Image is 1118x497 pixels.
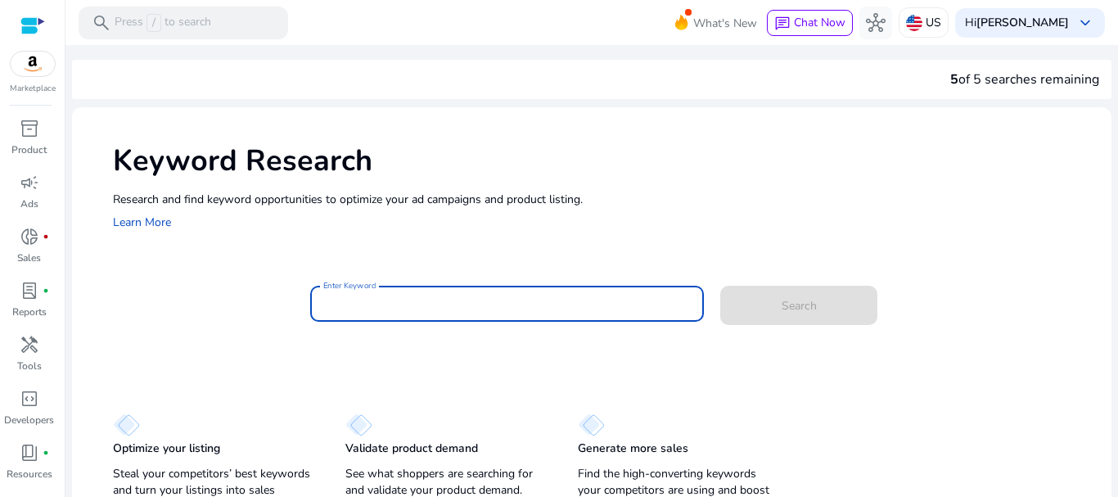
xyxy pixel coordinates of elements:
p: US [926,8,941,37]
img: diamond.svg [113,413,140,436]
b: [PERSON_NAME] [976,15,1069,30]
span: Chat Now [794,15,845,30]
img: amazon.svg [11,52,55,76]
span: handyman [20,335,39,355]
h1: Keyword Research [113,143,1095,178]
span: keyboard_arrow_down [1075,13,1095,33]
p: Ads [20,197,38,211]
p: Hi [965,17,1069,29]
img: diamond.svg [578,413,605,436]
p: Optimize your listing [113,441,220,457]
p: Reports [12,305,47,319]
img: diamond.svg [345,413,372,436]
p: Generate more sales [578,441,688,457]
p: Resources [7,467,52,481]
a: Learn More [113,215,171,230]
p: Sales [17,251,41,265]
p: Press to search [115,14,211,32]
button: chatChat Now [767,10,853,36]
span: lab_profile [20,281,39,300]
button: hub [859,7,892,39]
p: Product [11,142,47,157]
img: us.svg [906,15,922,31]
span: fiber_manual_record [43,233,49,240]
span: donut_small [20,227,39,246]
span: search [92,13,111,33]
mat-label: Enter Keyword [323,280,376,291]
p: Research and find keyword opportunities to optimize your ad campaigns and product listing. [113,191,1095,208]
span: hub [866,13,886,33]
p: Marketplace [10,83,56,95]
p: Tools [17,359,42,373]
span: code_blocks [20,389,39,409]
span: fiber_manual_record [43,450,49,456]
span: campaign [20,173,39,192]
span: What's New [693,9,757,38]
p: Developers [4,413,54,427]
span: book_4 [20,443,39,463]
span: chat [774,16,791,32]
span: inventory_2 [20,119,39,138]
span: 5 [950,70,958,88]
span: / [147,14,161,32]
p: Validate product demand [345,441,478,457]
div: of 5 searches remaining [950,70,1099,89]
span: fiber_manual_record [43,287,49,294]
